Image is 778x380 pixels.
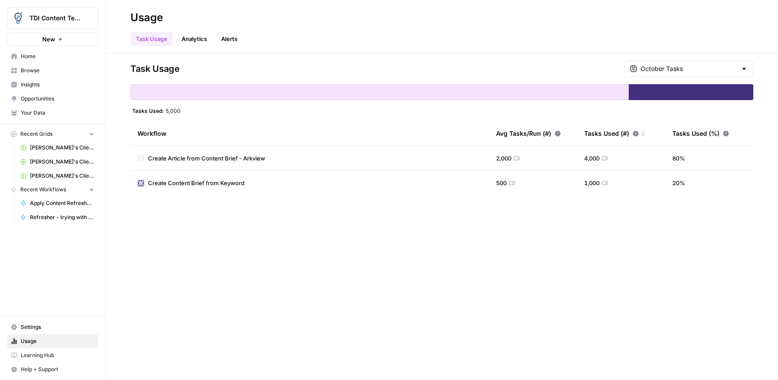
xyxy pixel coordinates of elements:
a: Settings [7,320,98,334]
div: Usage [130,11,163,25]
a: Home [7,49,98,63]
span: 1,000 [584,179,600,187]
a: Task Usage [130,32,173,46]
span: 80 % [672,154,685,163]
span: 5,000 [166,107,181,114]
a: Your Data [7,106,98,120]
span: Browse [21,67,94,75]
button: Recent Workflows [7,183,98,196]
span: [PERSON_NAME]'s Clients - New Content [30,158,94,166]
a: Alerts [216,32,243,46]
span: [PERSON_NAME]'s Clients - New Content [30,172,94,180]
span: Task Usage [130,63,180,75]
span: Home [21,52,94,60]
a: [PERSON_NAME]'s Clients - New Content [16,155,98,169]
span: New [42,35,55,44]
span: Insights [21,81,94,89]
span: Help + Support [21,365,94,373]
span: Usage [21,337,94,345]
span: Refresher - trying with ChatGPT [30,213,94,221]
span: Recent Workflows [20,186,66,194]
button: Help + Support [7,362,98,376]
span: TDI Content Team [30,14,83,22]
a: Insights [7,78,98,92]
a: Apply Content Refresher Brief [16,196,98,210]
a: Usage [7,334,98,348]
button: Workspace: TDI Content Team [7,7,98,29]
span: Learning Hub [21,351,94,359]
span: Tasks Used: [132,107,164,114]
span: Opportunities [21,95,94,103]
a: [PERSON_NAME]'s Clients - Optimizing Content [16,141,98,155]
a: Analytics [176,32,212,46]
a: Refresher - trying with ChatGPT [16,210,98,224]
span: Create Content Brief from Keyword [148,179,245,187]
div: Avg Tasks/Run (#) [496,121,561,145]
span: 500 [496,179,507,187]
img: TDI Content Team Logo [10,10,26,26]
span: 20 % [672,179,685,187]
span: [PERSON_NAME]'s Clients - Optimizing Content [30,144,94,152]
span: 4,000 [584,154,600,163]
button: New [7,33,98,46]
div: Tasks Used (%) [672,121,729,145]
div: Tasks Used (#) [584,121,646,145]
span: Your Data [21,109,94,117]
a: [PERSON_NAME]'s Clients - New Content [16,169,98,183]
span: Recent Grids [20,130,52,138]
span: Apply Content Refresher Brief [30,199,94,207]
div: Workflow [137,121,482,145]
span: Settings [21,323,94,331]
input: October Tasks [641,64,737,73]
button: Recent Grids [7,127,98,141]
a: Browse [7,63,98,78]
span: 2,000 [496,154,511,163]
a: Learning Hub [7,348,98,362]
a: Opportunities [7,92,98,106]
